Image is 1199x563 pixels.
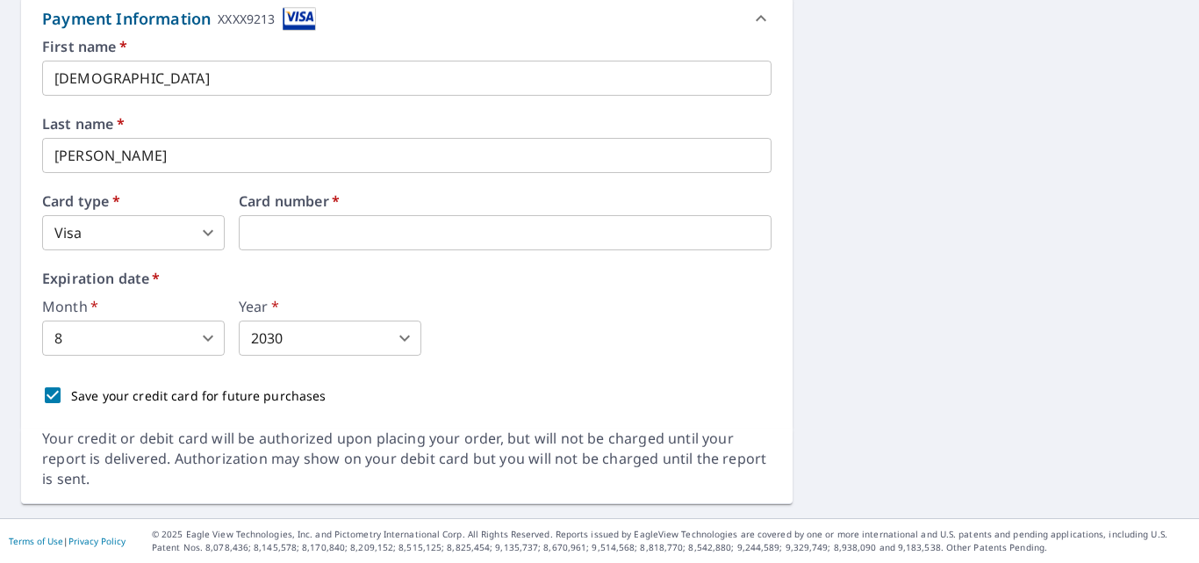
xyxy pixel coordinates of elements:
label: Card type [42,194,225,208]
img: cardImage [283,7,316,31]
label: Card number [239,194,772,208]
label: Expiration date [42,271,772,285]
div: Visa [42,215,225,250]
label: Last name [42,117,772,131]
p: | [9,536,126,546]
a: Terms of Use [9,535,63,547]
iframe: secure payment field [239,215,772,250]
div: XXXX9213 [218,7,275,31]
label: Year [239,300,421,314]
div: Payment Information [42,7,316,31]
a: Privacy Policy [68,535,126,547]
div: 2030 [239,321,421,356]
div: Your credit or debit card will be authorized upon placing your order, but will not be charged unt... [42,429,772,489]
p: © 2025 Eagle View Technologies, Inc. and Pictometry International Corp. All Rights Reserved. Repo... [152,528,1190,554]
label: First name [42,40,772,54]
label: Month [42,300,225,314]
p: Save your credit card for future purchases [71,386,327,405]
div: 8 [42,321,225,356]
